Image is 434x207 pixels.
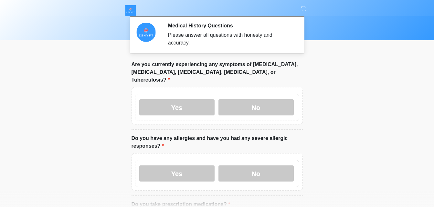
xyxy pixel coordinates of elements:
[136,23,156,42] img: Agent Avatar
[218,165,294,182] label: No
[139,99,215,115] label: Yes
[218,99,294,115] label: No
[168,23,293,29] h2: Medical History Questions
[168,31,293,47] div: Please answer all questions with honesty and accuracy.
[132,134,303,150] label: Do you have any allergies and have you had any severe allergic responses?
[132,61,303,84] label: Are you currently experiencing any symptoms of [MEDICAL_DATA], [MEDICAL_DATA], [MEDICAL_DATA], [M...
[139,165,215,182] label: Yes
[125,5,136,16] img: ESHYFT Logo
